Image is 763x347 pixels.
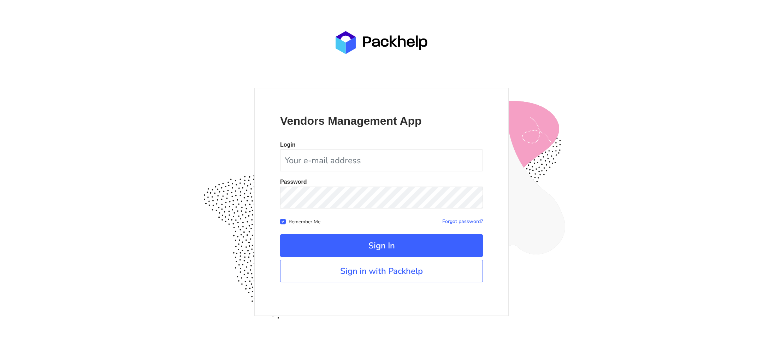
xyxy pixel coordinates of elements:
input: Your e-mail address [280,149,483,171]
label: Remember Me [289,217,320,225]
a: Forgot password? [442,218,483,225]
p: Password [280,179,483,185]
button: Sign In [280,234,483,257]
a: Sign in with Packhelp [280,260,483,282]
p: Vendors Management App [280,114,483,128]
p: Login [280,142,483,148]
